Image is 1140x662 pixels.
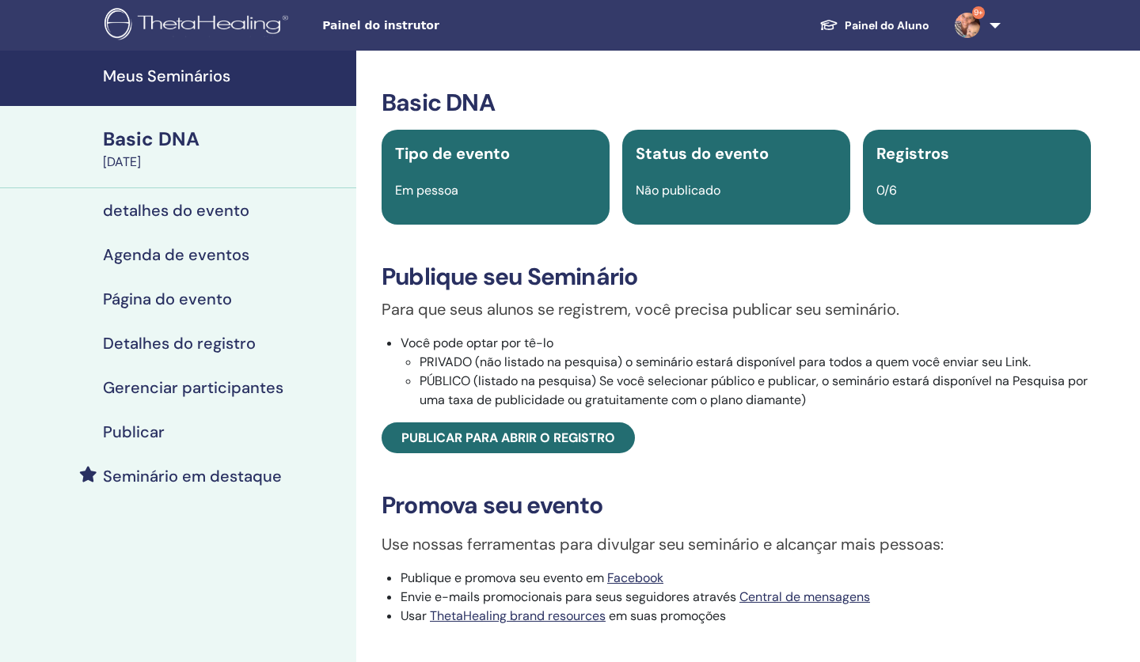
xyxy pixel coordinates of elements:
div: Basic DNA [103,126,347,153]
h4: Publicar [103,422,165,441]
p: Use nossas ferramentas para divulgar seu seminário e alcançar mais pessoas: [382,532,1091,556]
li: Você pode optar por tê-lo [401,334,1091,410]
h4: Página do evento [103,289,232,308]
h4: Seminário em destaque [103,467,282,486]
li: PÚBLICO (listado na pesquisa) Se você selecionar público e publicar, o seminário estará disponíve... [420,372,1091,410]
h3: Promova seu evento [382,491,1091,520]
a: Painel do Aluno [807,11,942,40]
img: graduation-cap-white.svg [819,18,838,32]
li: Envie e-mails promocionais para seus seguidores através [401,588,1091,607]
h4: Gerenciar participantes [103,378,283,397]
p: Para que seus alunos se registrem, você precisa publicar seu seminário. [382,297,1091,321]
img: default.jpg [955,13,980,38]
span: 9+ [972,6,985,19]
span: Registros [876,143,949,164]
span: Em pessoa [395,182,458,199]
h4: Meus Seminários [103,66,347,85]
span: Não publicado [636,182,720,199]
span: 0/6 [876,182,897,199]
img: logo.png [104,8,294,44]
li: Usar em suas promoções [401,607,1091,626]
h3: Basic DNA [382,89,1091,117]
h3: Publique seu Seminário [382,263,1091,291]
a: ThetaHealing brand resources [430,607,606,624]
h4: Agenda de eventos [103,245,249,264]
a: Central de mensagens [739,588,870,605]
h4: Detalhes do registro [103,334,256,353]
span: Tipo de evento [395,143,510,164]
h4: detalhes do evento [103,201,249,220]
span: Status do evento [636,143,769,164]
div: [DATE] [103,153,347,172]
li: PRIVADO (não listado na pesquisa) o seminário estará disponível para todos a quem você enviar seu... [420,353,1091,372]
li: Publique e promova seu evento em [401,569,1091,588]
a: Facebook [607,569,663,586]
span: Publicar para abrir o registro [401,429,615,446]
a: Basic DNA[DATE] [93,126,356,172]
a: Publicar para abrir o registro [382,422,635,453]
span: Painel do instrutor [322,17,560,34]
